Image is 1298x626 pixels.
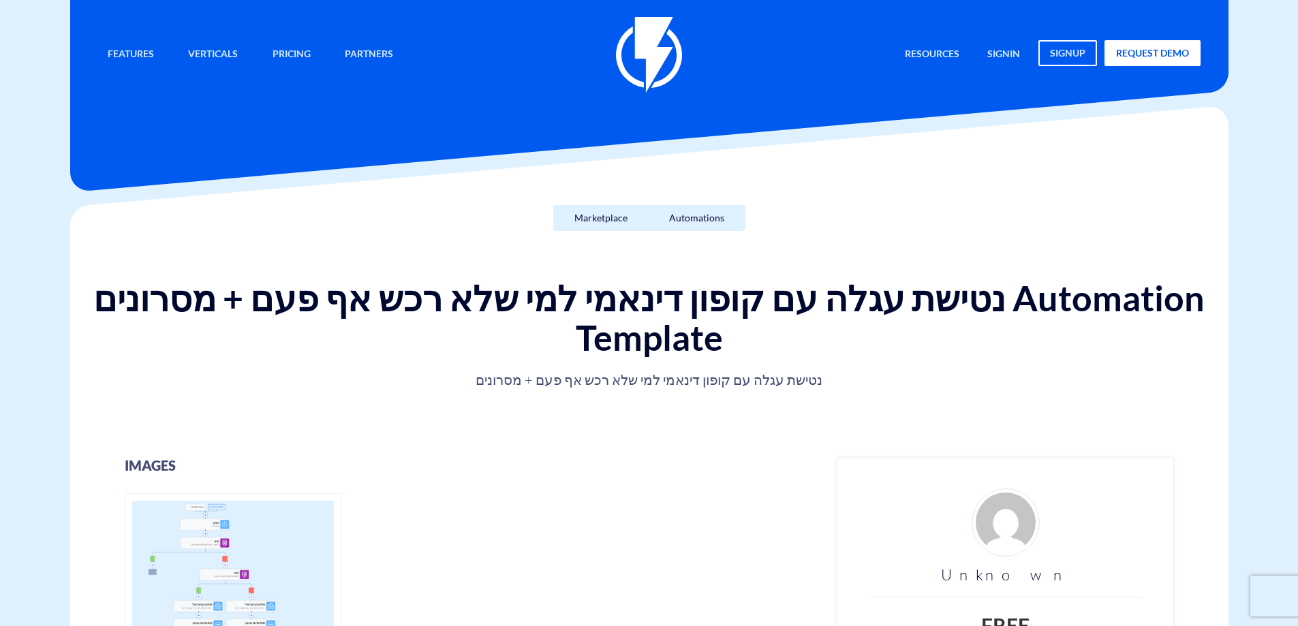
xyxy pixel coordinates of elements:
[1104,40,1201,66] a: request demo
[84,279,1215,356] h1: נטישת עגלה עם קופון דינאמי למי שלא רכש אף פעם + מסרונים Automation Template
[97,40,164,69] a: Features
[895,40,970,69] a: Resources
[335,40,403,69] a: Partners
[868,567,1143,583] h3: Unknown
[977,40,1030,69] a: signin
[178,40,248,69] a: Verticals
[972,488,1040,557] img: d4fe36f24926ae2e6254bfc5557d6d03
[553,205,649,231] a: Marketplace
[648,205,745,231] a: Automations
[197,371,1102,390] p: נטישת עגלה עם קופון דינאמי למי שלא רכש אף פעם + מסרונים
[125,458,818,473] h3: images
[1038,40,1097,66] a: signup
[262,40,321,69] a: Pricing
